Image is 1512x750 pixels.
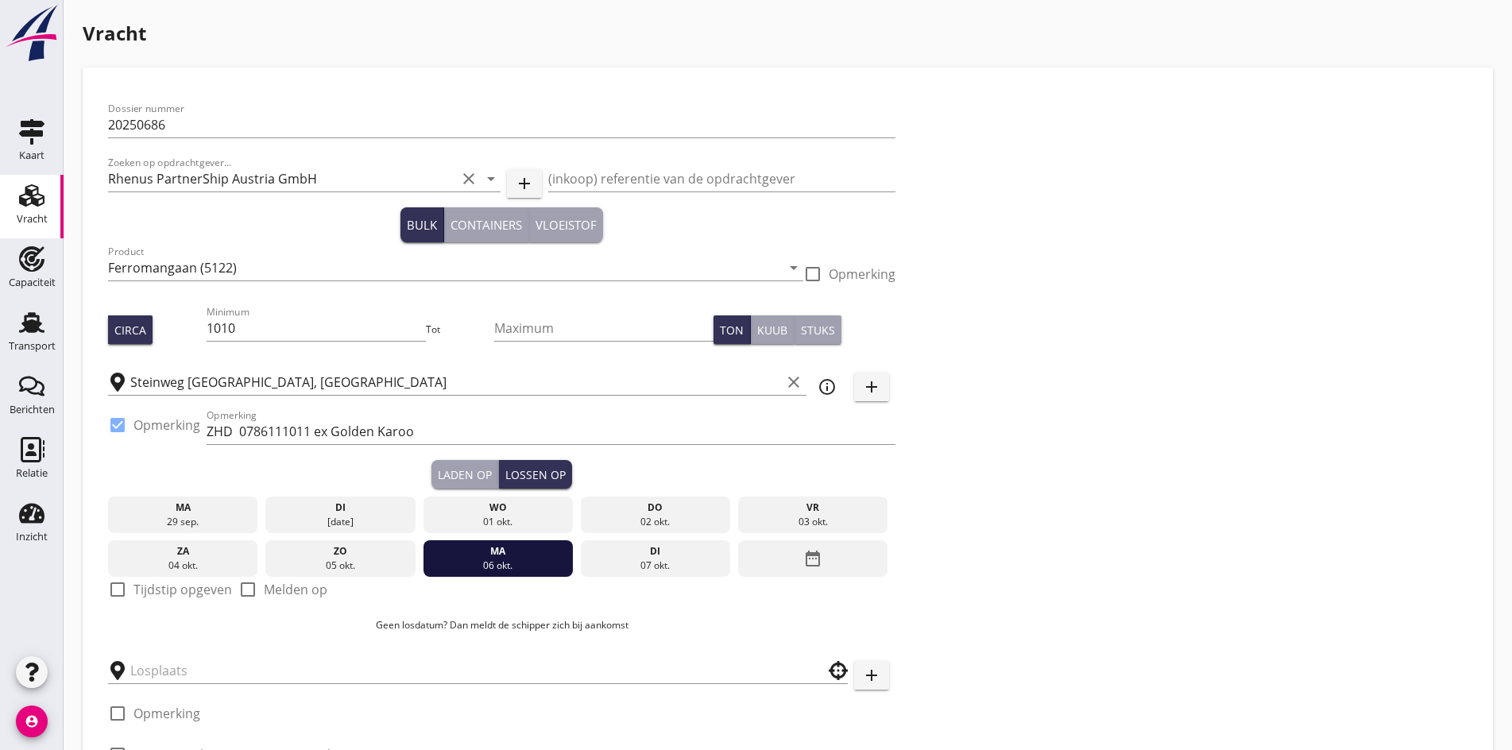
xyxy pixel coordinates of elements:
i: add [862,666,881,685]
button: Lossen op [499,460,572,489]
i: info_outline [818,377,837,396]
button: Vloeistof [529,207,603,242]
button: Circa [108,315,153,344]
input: Opmerking [207,419,895,444]
div: ma [427,544,569,559]
div: 07 okt. [585,559,727,573]
input: Laadplaats [130,369,781,395]
div: 04 okt. [112,559,254,573]
div: Stuks [801,322,835,338]
label: Opmerking [133,706,200,721]
p: Geen losdatum? Dan meldt de schipper zich bij aankomst [108,618,895,632]
i: date_range [803,544,822,573]
div: 02 okt. [585,515,727,529]
input: Minimum [207,315,426,341]
div: Vracht [17,214,48,224]
div: Containers [451,216,522,234]
div: Lossen op [505,466,566,483]
div: Bulk [407,216,437,234]
i: clear [784,373,803,392]
div: vr [742,501,884,515]
label: Melden op [264,582,327,597]
img: logo-small.a267ee39.svg [3,4,60,63]
button: Containers [444,207,529,242]
div: di [269,501,412,515]
label: Tijdstip opgeven [133,582,232,597]
div: 05 okt. [269,559,412,573]
div: Circa [114,322,146,338]
div: Ton [720,322,744,338]
div: Berichten [10,404,55,415]
div: do [585,501,727,515]
label: Opmerking [829,266,895,282]
i: arrow_drop_down [481,169,501,188]
i: clear [459,169,478,188]
input: Dossier nummer [108,112,895,137]
i: add [515,174,534,193]
div: Kuub [757,322,787,338]
div: Inzicht [16,532,48,542]
div: Relatie [16,468,48,478]
button: Laden op [431,460,499,489]
div: zo [269,544,412,559]
h1: Vracht [83,19,1493,48]
div: 29 sep. [112,515,254,529]
input: Losplaats [130,658,803,683]
div: Capaciteit [9,277,56,288]
input: Product [108,255,781,280]
div: Vloeistof [536,216,597,234]
div: Transport [9,341,56,351]
div: za [112,544,254,559]
button: Kuub [751,315,795,344]
div: [DATE] [269,515,412,529]
div: 03 okt. [742,515,884,529]
input: Maximum [494,315,713,341]
div: 01 okt. [427,515,569,529]
div: Laden op [438,466,492,483]
i: add [862,377,881,396]
div: Kaart [19,150,44,160]
input: (inkoop) referentie van de opdrachtgever [548,166,896,191]
button: Ton [713,315,751,344]
input: Zoeken op opdrachtgever... [108,166,456,191]
div: ma [112,501,254,515]
div: wo [427,501,569,515]
label: Opmerking [133,417,200,433]
i: account_circle [16,706,48,737]
i: arrow_drop_down [784,258,803,277]
div: 06 okt. [427,559,569,573]
div: di [585,544,727,559]
button: Stuks [795,315,841,344]
button: Bulk [400,207,444,242]
div: Tot [426,323,494,337]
